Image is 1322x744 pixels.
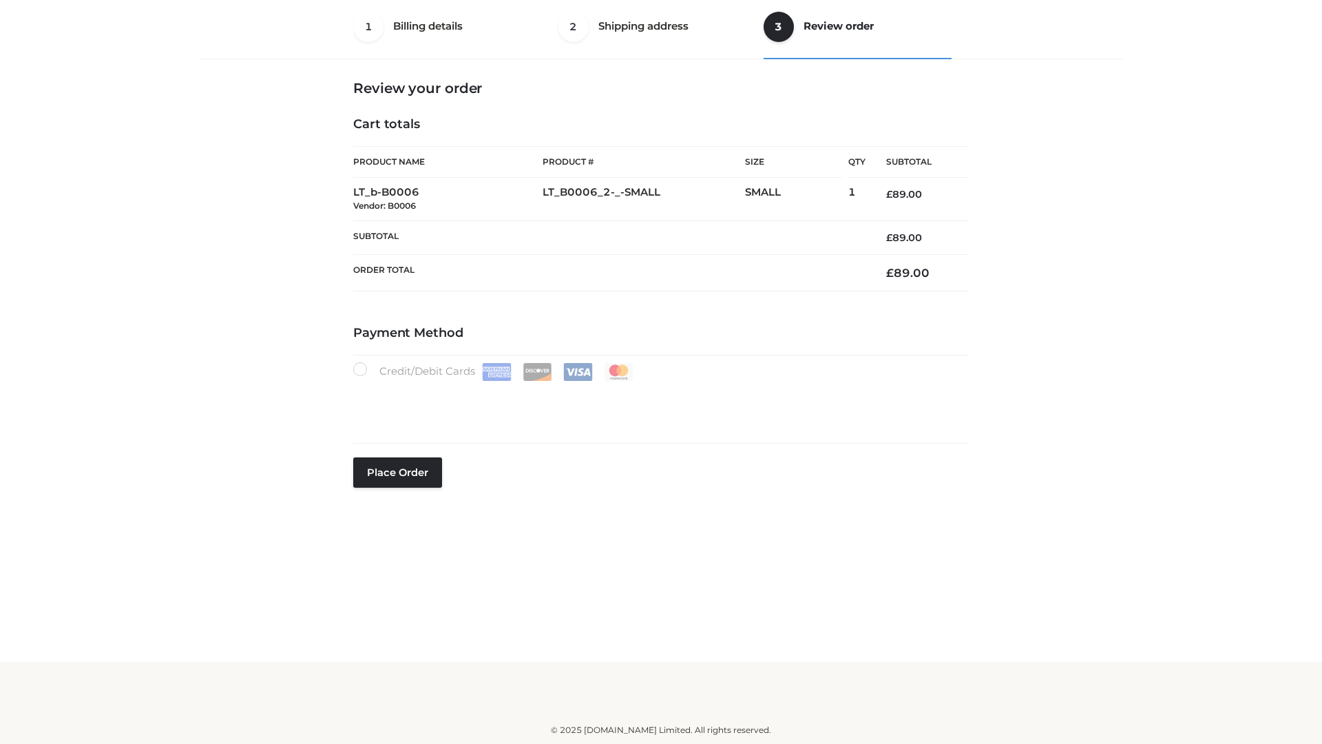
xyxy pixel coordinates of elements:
td: LT_B0006_2-_-SMALL [543,178,745,221]
bdi: 89.00 [886,188,922,200]
h3: Review your order [353,80,969,96]
span: £ [886,231,892,244]
label: Credit/Debit Cards [353,362,635,381]
img: Visa [563,363,593,381]
h4: Cart totals [353,117,969,132]
th: Qty [848,146,865,178]
td: 1 [848,178,865,221]
th: Product Name [353,146,543,178]
span: £ [886,188,892,200]
span: £ [886,266,894,280]
th: Subtotal [353,220,865,254]
img: Amex [482,363,512,381]
button: Place order [353,457,442,488]
td: LT_b-B0006 [353,178,543,221]
h4: Payment Method [353,326,969,341]
small: Vendor: B0006 [353,200,416,211]
img: Discover [523,363,552,381]
bdi: 89.00 [886,266,930,280]
th: Order Total [353,255,865,291]
td: SMALL [745,178,848,221]
th: Subtotal [865,147,969,178]
iframe: Secure payment input frame [350,378,966,428]
th: Product # [543,146,745,178]
img: Mastercard [604,363,633,381]
th: Size [745,147,841,178]
bdi: 89.00 [886,231,922,244]
div: © 2025 [DOMAIN_NAME] Limited. All rights reserved. [204,723,1118,737]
